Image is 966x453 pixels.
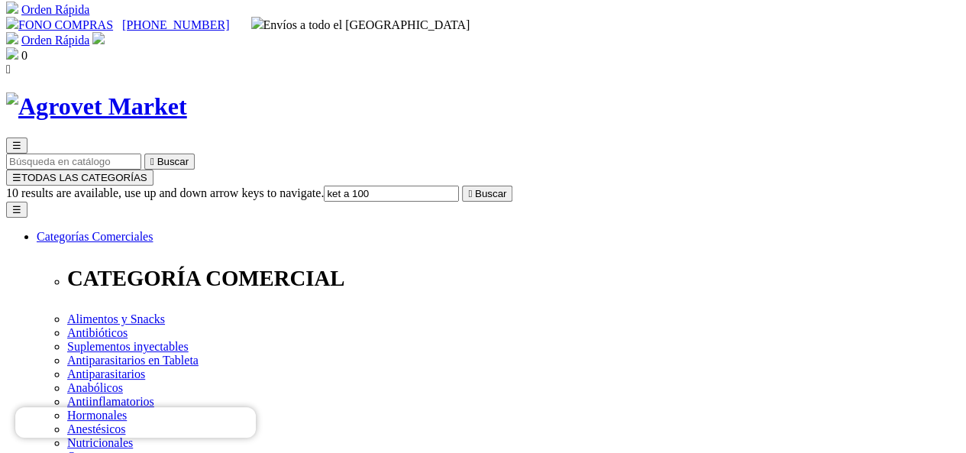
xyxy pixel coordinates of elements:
[157,156,189,167] span: Buscar
[21,3,89,16] a: Orden Rápida
[92,32,105,44] img: user.svg
[6,138,27,154] button: ☰
[92,34,105,47] a: Acceda a su cuenta de cliente
[251,18,470,31] span: Envíos a todo el [GEOGRAPHIC_DATA]
[6,17,18,29] img: phone.svg
[67,340,189,353] a: Suplementos inyectables
[12,172,21,183] span: ☰
[6,32,18,44] img: shopping-cart.svg
[67,367,145,380] a: Antiparasitarios
[6,92,187,121] img: Agrovet Market
[67,266,960,291] p: CATEGORÍA COMERCIAL
[15,407,256,438] iframe: Brevo live chat
[6,186,324,199] span: 10 results are available, use up and down arrow keys to navigate.
[21,49,27,62] span: 0
[6,154,141,170] input: Buscar
[6,18,113,31] a: FONO COMPRAS
[6,170,153,186] button: ☰TODAS LAS CATEGORÍAS
[67,436,133,449] a: Nutricionales
[251,17,263,29] img: delivery-truck.svg
[67,354,199,367] a: Antiparasitarios en Tableta
[122,18,229,31] a: [PHONE_NUMBER]
[12,140,21,151] span: ☰
[475,188,506,199] span: Buscar
[37,230,153,243] a: Categorías Comerciales
[67,312,165,325] a: Alimentos y Snacks
[150,156,154,167] i: 
[468,188,472,199] i: 
[21,34,89,47] a: Orden Rápida
[6,2,18,14] img: shopping-cart.svg
[144,154,195,170] button:  Buscar
[67,326,128,339] a: Antibióticos
[462,186,512,202] button:  Buscar
[6,47,18,60] img: shopping-bag.svg
[67,395,154,408] a: Antiinflamatorios
[324,186,459,202] input: Buscar
[67,381,123,394] a: Anabólicos
[6,63,11,76] i: 
[6,202,27,218] button: ☰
